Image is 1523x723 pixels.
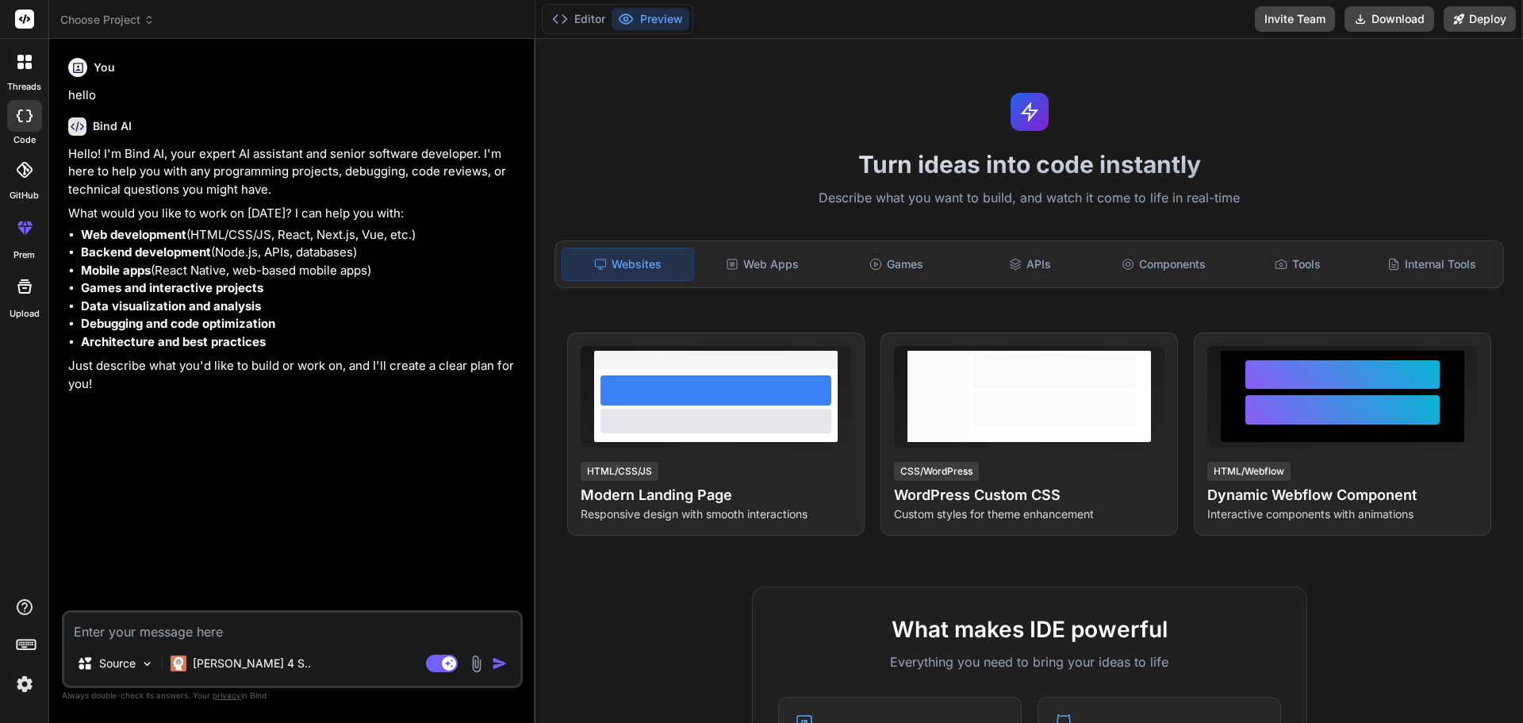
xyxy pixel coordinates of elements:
div: HTML/Webflow [1207,462,1291,481]
img: attachment [467,655,485,673]
li: (React Native, web-based mobile apps) [81,262,520,280]
p: Interactive components with animations [1207,506,1478,522]
img: settings [11,671,38,698]
li: (HTML/CSS/JS, React, Next.js, Vue, etc.) [81,226,520,244]
span: privacy [213,690,241,700]
span: Choose Project [60,12,155,28]
button: Editor [546,8,612,30]
h6: Bind AI [93,118,132,134]
div: HTML/CSS/JS [581,462,658,481]
h2: What makes IDE powerful [778,613,1281,646]
h4: WordPress Custom CSS [894,484,1164,506]
label: code [13,133,36,147]
p: Describe what you want to build, and watch it come to life in real-time [545,188,1513,209]
strong: Web development [81,227,186,242]
p: Just describe what you'd like to build or work on, and I'll create a clear plan for you! [68,357,520,393]
button: Invite Team [1255,6,1335,32]
button: Deploy [1444,6,1516,32]
strong: Architecture and best practices [81,334,266,349]
img: icon [492,656,508,671]
label: threads [7,80,41,94]
strong: Backend development [81,244,211,260]
p: What would you like to work on [DATE]? I can help you with: [68,205,520,223]
button: Download [1345,6,1434,32]
button: Preview [612,8,689,30]
div: Internal Tools [1366,248,1497,281]
p: Everything you need to bring your ideas to life [778,652,1281,671]
label: Upload [10,307,40,321]
div: Tools [1233,248,1364,281]
h1: Turn ideas into code instantly [545,150,1513,179]
strong: Mobile apps [81,263,151,278]
div: Websites [562,248,694,281]
li: (Node.js, APIs, databases) [81,244,520,262]
div: Games [831,248,962,281]
img: Claude 4 Sonnet [171,656,186,671]
strong: Games and interactive projects [81,280,263,295]
h4: Dynamic Webflow Component [1207,484,1478,506]
h4: Modern Landing Page [581,484,851,506]
p: Source [99,656,136,671]
strong: Debugging and code optimization [81,316,275,331]
p: Hello! I'm Bind AI, your expert AI assistant and senior software developer. I'm here to help you ... [68,145,520,199]
p: hello [68,87,520,105]
label: GitHub [10,189,39,202]
div: Components [1099,248,1230,281]
div: CSS/WordPress [894,462,979,481]
p: Responsive design with smooth interactions [581,506,851,522]
p: Always double-check its answers. Your in Bind [62,688,523,703]
h6: You [94,60,115,75]
div: Web Apps [697,248,828,281]
strong: Data visualization and analysis [81,298,261,313]
label: prem [13,248,35,262]
p: [PERSON_NAME] 4 S.. [193,656,311,671]
p: Custom styles for theme enhancement [894,506,1164,522]
img: Pick Models [140,657,154,671]
div: APIs [965,248,1095,281]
